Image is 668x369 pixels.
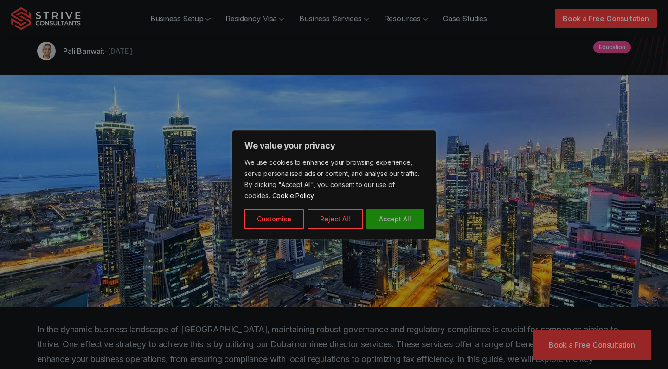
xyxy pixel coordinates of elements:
[366,209,424,229] button: Accept All
[232,130,436,239] div: We value your privacy
[244,157,424,201] p: We use cookies to enhance your browsing experience, serve personalised ads or content, and analys...
[272,191,315,200] a: Cookie Policy
[244,209,304,229] button: Customise
[244,140,424,151] p: We value your privacy
[308,209,363,229] button: Reject All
